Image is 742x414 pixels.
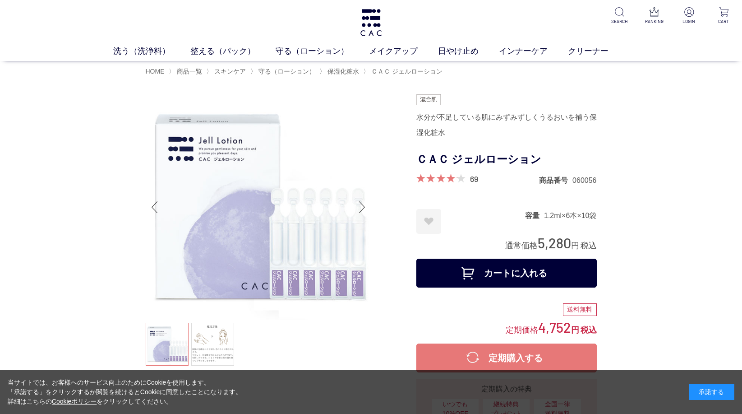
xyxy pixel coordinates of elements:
[146,94,371,320] img: ＣＡＣ ジェルローション
[713,18,735,25] p: CART
[538,234,571,251] span: 5,280
[359,9,383,36] img: logo
[689,384,734,400] div: 承諾する
[608,18,631,25] p: SEARCH
[190,45,276,57] a: 整える（パック）
[505,241,538,250] span: 通常価格
[146,68,165,75] a: HOME
[276,45,369,57] a: 守る（ローション）
[8,378,242,406] div: 当サイトでは、お客様へのサービス向上のためにCookieを使用します。 「承諾する」をクリックするか閲覧を続けるとCookieに同意したことになります。 詳細はこちらの をクリックしてください。
[525,211,544,220] dt: 容量
[581,326,597,335] span: 税込
[369,45,438,57] a: メイクアップ
[177,68,202,75] span: 商品一覧
[608,7,631,25] a: SEARCH
[416,110,597,140] div: 水分が不足している肌にみずみずしくうるおいを補う保湿化粧水
[175,68,202,75] a: 商品一覧
[416,259,597,288] button: カートに入れる
[371,68,442,75] span: ＣＡＣ ジェルローション
[581,241,597,250] span: 税込
[506,325,538,335] span: 定期価格
[258,68,315,75] span: 守る（ローション）
[250,67,318,76] li: 〉
[499,45,568,57] a: インナーケア
[369,68,442,75] a: ＣＡＣ ジェルローション
[257,68,315,75] a: 守る（ローション）
[416,344,597,372] button: 定期購入する
[327,68,359,75] span: 保湿化粧水
[678,7,700,25] a: LOGIN
[326,68,359,75] a: 保湿化粧水
[571,241,579,250] span: 円
[643,18,665,25] p: RANKING
[643,7,665,25] a: RANKING
[416,149,597,170] h1: ＣＡＣ ジェルローション
[353,189,371,225] div: Next slide
[713,7,735,25] a: CART
[571,326,579,335] span: 円
[113,45,190,57] a: 洗う（洗浄料）
[568,45,629,57] a: クリーナー
[539,176,572,185] dt: 商品番号
[169,67,204,76] li: 〉
[146,189,164,225] div: Previous slide
[544,211,597,220] dd: 1.2ml×6本×10袋
[416,209,441,234] a: お気に入りに登録する
[52,398,97,405] a: Cookieポリシー
[538,319,571,335] span: 4,752
[678,18,700,25] p: LOGIN
[438,45,499,57] a: 日やけ止め
[363,67,445,76] li: 〉
[214,68,246,75] span: スキンケア
[416,94,441,105] img: 混合肌
[470,174,478,184] a: 69
[206,67,248,76] li: 〉
[319,67,361,76] li: 〉
[572,176,596,185] dd: 060056
[212,68,246,75] a: スキンケア
[563,303,597,316] div: 送料無料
